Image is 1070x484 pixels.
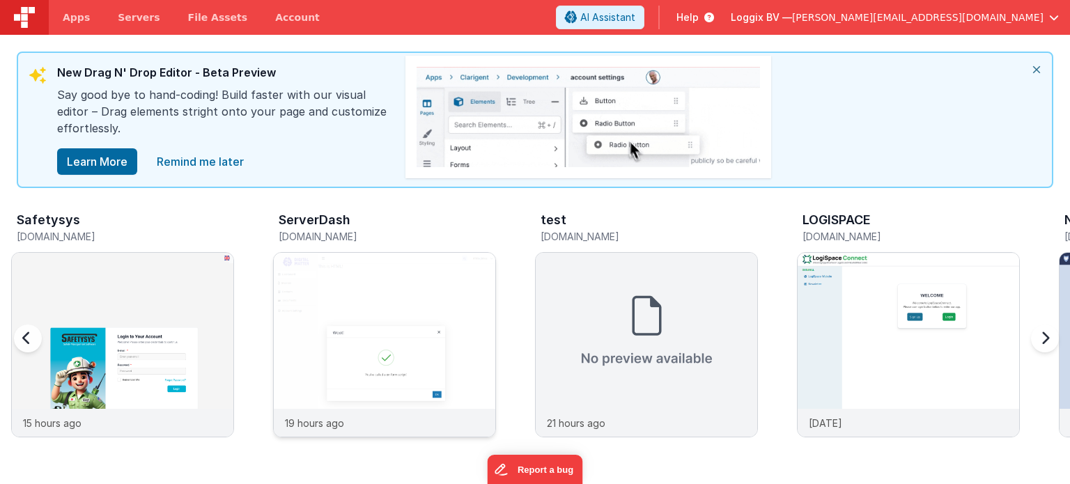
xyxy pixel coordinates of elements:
span: [PERSON_NAME][EMAIL_ADDRESS][DOMAIN_NAME] [792,10,1044,24]
span: Servers [118,10,160,24]
a: close [148,148,252,175]
h5: [DOMAIN_NAME] [17,231,234,242]
h3: Safetysys [17,213,80,227]
h5: [DOMAIN_NAME] [279,231,496,242]
iframe: Marker.io feedback button [488,455,583,484]
span: Help [676,10,699,24]
span: File Assets [188,10,248,24]
span: Apps [63,10,90,24]
h3: ServerDash [279,213,350,227]
h5: [DOMAIN_NAME] [541,231,758,242]
p: 21 hours ago [547,416,605,430]
h3: LOGISPACE [802,213,871,227]
h3: test [541,213,566,227]
p: 19 hours ago [285,416,344,430]
h5: [DOMAIN_NAME] [802,231,1020,242]
div: New Drag N' Drop Editor - Beta Preview [57,64,391,86]
i: close [1021,53,1052,86]
button: Loggix BV — [PERSON_NAME][EMAIL_ADDRESS][DOMAIN_NAME] [731,10,1059,24]
p: [DATE] [809,416,842,430]
span: AI Assistant [580,10,635,24]
button: AI Assistant [556,6,644,29]
button: Learn More [57,148,137,175]
div: Say good bye to hand-coding! Build faster with our visual editor – Drag elements stright onto you... [57,86,391,148]
span: Loggix BV — [731,10,792,24]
